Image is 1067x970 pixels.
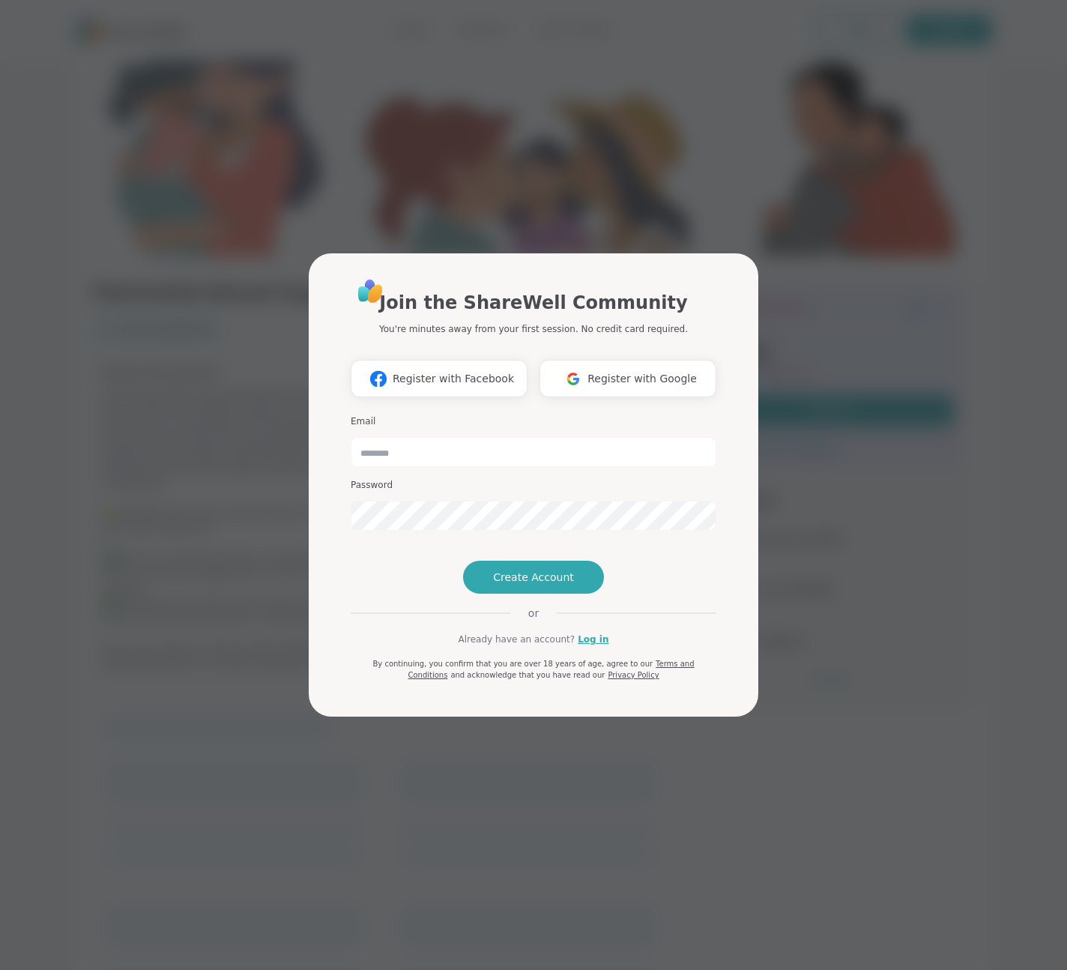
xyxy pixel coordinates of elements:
[393,371,514,387] span: Register with Facebook
[587,371,697,387] span: Register with Google
[364,365,393,393] img: ShareWell Logomark
[379,289,687,316] h1: Join the ShareWell Community
[493,570,574,585] span: Create Account
[351,360,528,397] button: Register with Facebook
[372,660,653,668] span: By continuing, you confirm that you are over 18 years of age, agree to our
[458,633,575,646] span: Already have an account?
[559,365,587,393] img: ShareWell Logomark
[510,606,557,621] span: or
[379,322,688,336] p: You're minutes away from your first session. No credit card required.
[354,274,387,308] img: ShareWell Logo
[463,561,604,594] button: Create Account
[408,660,694,679] a: Terms and Conditions
[450,671,605,679] span: and acknowledge that you have read our
[351,415,716,428] h3: Email
[539,360,716,397] button: Register with Google
[578,633,608,646] a: Log in
[608,671,659,679] a: Privacy Policy
[351,479,716,492] h3: Password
